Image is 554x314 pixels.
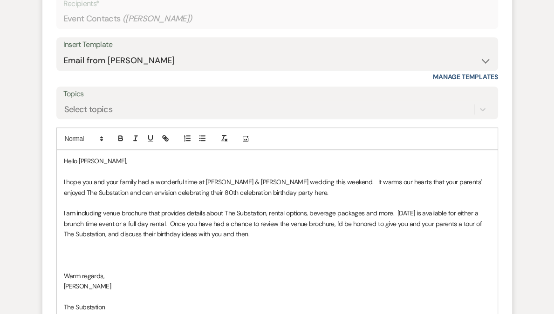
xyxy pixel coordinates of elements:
[64,271,491,281] p: Warm regards,
[433,73,498,81] a: Manage Templates
[63,87,491,101] label: Topics
[64,281,491,291] p: [PERSON_NAME]
[64,103,113,116] div: Select topics
[63,38,491,52] div: Insert Template
[123,13,192,25] span: ( [PERSON_NAME] )
[63,10,491,28] div: Event Contacts
[64,177,491,198] p: I hope you and your family had a wonderful time at [PERSON_NAME] & [PERSON_NAME] wedding this wee...
[64,156,491,166] p: Hello [PERSON_NAME],
[64,302,491,312] p: The Substation
[64,208,491,239] p: I am including venue brochure that provides details about The Substation, rental options, beverag...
